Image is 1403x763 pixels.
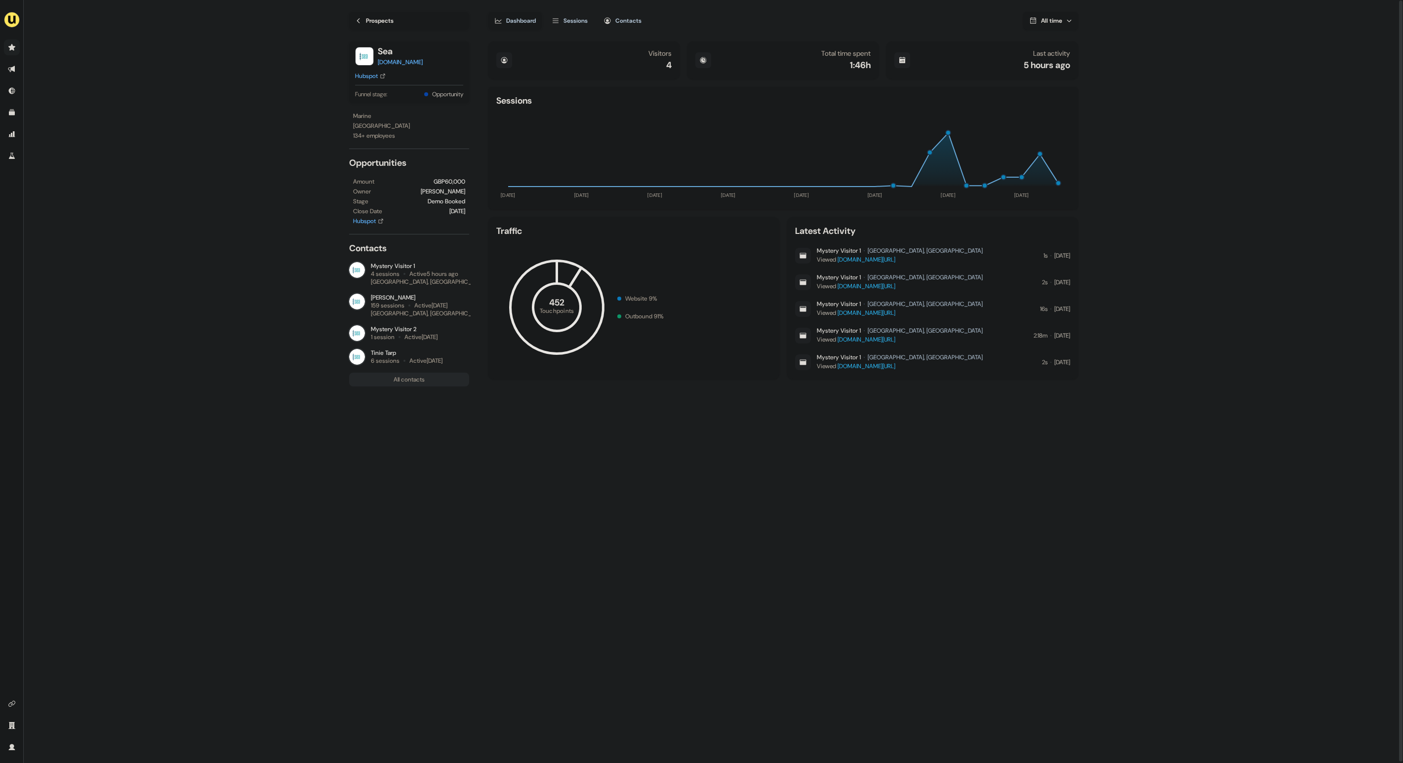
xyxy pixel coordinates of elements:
[794,192,809,198] tspan: [DATE]
[648,49,672,57] div: Visitors
[4,83,20,99] a: Go to Inbound
[4,39,20,55] a: Go to prospects
[378,57,423,67] a: [DOMAIN_NAME]
[371,309,487,317] div: [GEOGRAPHIC_DATA], [GEOGRAPHIC_DATA]
[355,71,378,81] div: Hubspot
[817,281,983,291] div: Viewed
[868,300,983,308] div: [GEOGRAPHIC_DATA], [GEOGRAPHIC_DATA]
[817,300,861,308] div: Mystery Visitor 1
[501,192,515,198] tspan: [DATE]
[428,196,465,206] div: Demo Booked
[353,131,465,141] div: 134 + employees
[349,242,469,254] div: Contacts
[355,71,386,81] a: Hubspot
[549,297,564,308] tspan: 452
[821,49,871,57] div: Total time spent
[353,177,374,187] div: Amount
[349,12,469,30] a: Prospects
[868,353,983,361] div: [GEOGRAPHIC_DATA], [GEOGRAPHIC_DATA]
[647,192,662,198] tspan: [DATE]
[421,187,465,196] div: [PERSON_NAME]
[868,327,983,335] div: [GEOGRAPHIC_DATA], [GEOGRAPHIC_DATA]
[1042,277,1047,287] div: 2s
[371,270,400,278] div: 4 sessions
[4,148,20,164] a: Go to experiments
[838,336,895,343] a: [DOMAIN_NAME][URL]
[496,95,532,107] div: Sessions
[795,225,1070,237] div: Latest Activity
[496,225,771,237] div: Traffic
[721,192,735,198] tspan: [DATE]
[353,206,382,216] div: Close Date
[817,247,861,255] div: Mystery Visitor 1
[850,59,871,71] div: 1:46h
[838,309,895,317] a: [DOMAIN_NAME][URL]
[434,177,465,187] div: GBP60,000
[1024,59,1070,71] div: 5 hours ago
[449,206,465,216] div: [DATE]
[615,16,641,26] div: Contacts
[409,357,442,365] div: Active [DATE]
[353,216,384,226] a: Hubspot
[4,739,20,755] a: Go to profile
[371,278,487,286] div: [GEOGRAPHIC_DATA], [GEOGRAPHIC_DATA]
[355,89,387,99] span: Funnel stage:
[488,12,542,30] button: Dashboard
[868,273,983,281] div: [GEOGRAPHIC_DATA], [GEOGRAPHIC_DATA]
[817,335,983,344] div: Viewed
[4,718,20,733] a: Go to team
[1054,331,1070,341] div: [DATE]
[353,216,376,226] div: Hubspot
[349,373,469,386] button: All contacts
[868,247,983,255] div: [GEOGRAPHIC_DATA], [GEOGRAPHIC_DATA]
[371,349,442,357] div: Tinie Tarp
[838,256,895,264] a: [DOMAIN_NAME][URL]
[371,294,469,302] div: [PERSON_NAME]
[1043,251,1047,261] div: 1s
[404,333,438,341] div: Active [DATE]
[378,45,423,57] button: Sea
[371,333,395,341] div: 1 session
[1054,304,1070,314] div: [DATE]
[349,157,469,169] div: Opportunities
[506,16,536,26] div: Dashboard
[817,353,861,361] div: Mystery Visitor 1
[546,12,594,30] button: Sessions
[1042,357,1047,367] div: 2s
[432,89,463,99] button: Opportunity
[1023,12,1078,30] button: All time
[371,302,404,309] div: 159 sessions
[1054,277,1070,287] div: [DATE]
[817,273,861,281] div: Mystery Visitor 1
[817,361,983,371] div: Viewed
[817,255,983,265] div: Viewed
[563,16,588,26] div: Sessions
[409,270,458,278] div: Active 5 hours ago
[1054,251,1070,261] div: [DATE]
[353,196,368,206] div: Stage
[353,121,465,131] div: [GEOGRAPHIC_DATA]
[1033,49,1070,57] div: Last activity
[1014,192,1029,198] tspan: [DATE]
[1054,357,1070,367] div: [DATE]
[625,294,657,304] div: Website 9 %
[4,105,20,120] a: Go to templates
[539,306,574,314] tspan: Touchpoints
[371,262,469,270] div: Mystery Visitor 1
[838,282,895,290] a: [DOMAIN_NAME][URL]
[353,187,371,196] div: Owner
[366,16,394,26] div: Prospects
[414,302,447,309] div: Active [DATE]
[838,362,895,370] a: [DOMAIN_NAME][URL]
[371,325,438,333] div: Mystery Visitor 2
[353,111,465,121] div: Marine
[817,308,983,318] div: Viewed
[666,59,672,71] div: 4
[817,327,861,335] div: Mystery Visitor 1
[867,192,882,198] tspan: [DATE]
[1041,17,1062,25] span: All time
[625,311,664,321] div: Outbound 91 %
[4,696,20,712] a: Go to integrations
[4,61,20,77] a: Go to outbound experience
